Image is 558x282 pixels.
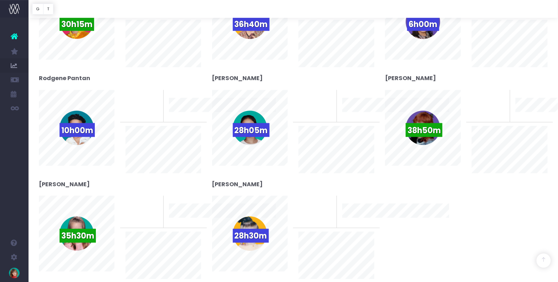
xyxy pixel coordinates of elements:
[9,268,20,278] img: images/default_profile_image.png
[516,114,548,121] span: 10 week trend
[319,90,331,102] span: 0%
[298,208,328,215] span: To last week
[126,208,155,215] span: To last week
[60,123,95,137] span: 10h00m
[493,90,505,102] span: 0%
[146,90,158,102] span: 0%
[342,114,374,121] span: 10 week trend
[233,17,270,31] span: 36h40m
[233,123,270,137] span: 28h05m
[233,229,269,243] span: 28h30m
[342,220,374,227] span: 10 week trend
[212,180,263,188] strong: [PERSON_NAME]
[212,74,263,82] strong: [PERSON_NAME]
[60,17,94,31] span: 30h15m
[298,102,328,109] span: To last week
[319,196,331,208] span: 0%
[407,17,439,31] span: 6h00m
[32,4,43,15] button: G
[60,229,96,243] span: 35h30m
[32,4,53,15] div: Vertical button group
[126,102,155,109] span: To last week
[39,74,90,82] strong: Rodgene Pantan
[146,196,158,208] span: 0%
[385,74,436,82] strong: [PERSON_NAME]
[406,123,442,137] span: 38h50m
[43,4,53,15] button: T
[39,180,90,188] strong: [PERSON_NAME]
[169,114,201,121] span: 10 week trend
[472,102,501,109] span: To last week
[169,220,201,227] span: 10 week trend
